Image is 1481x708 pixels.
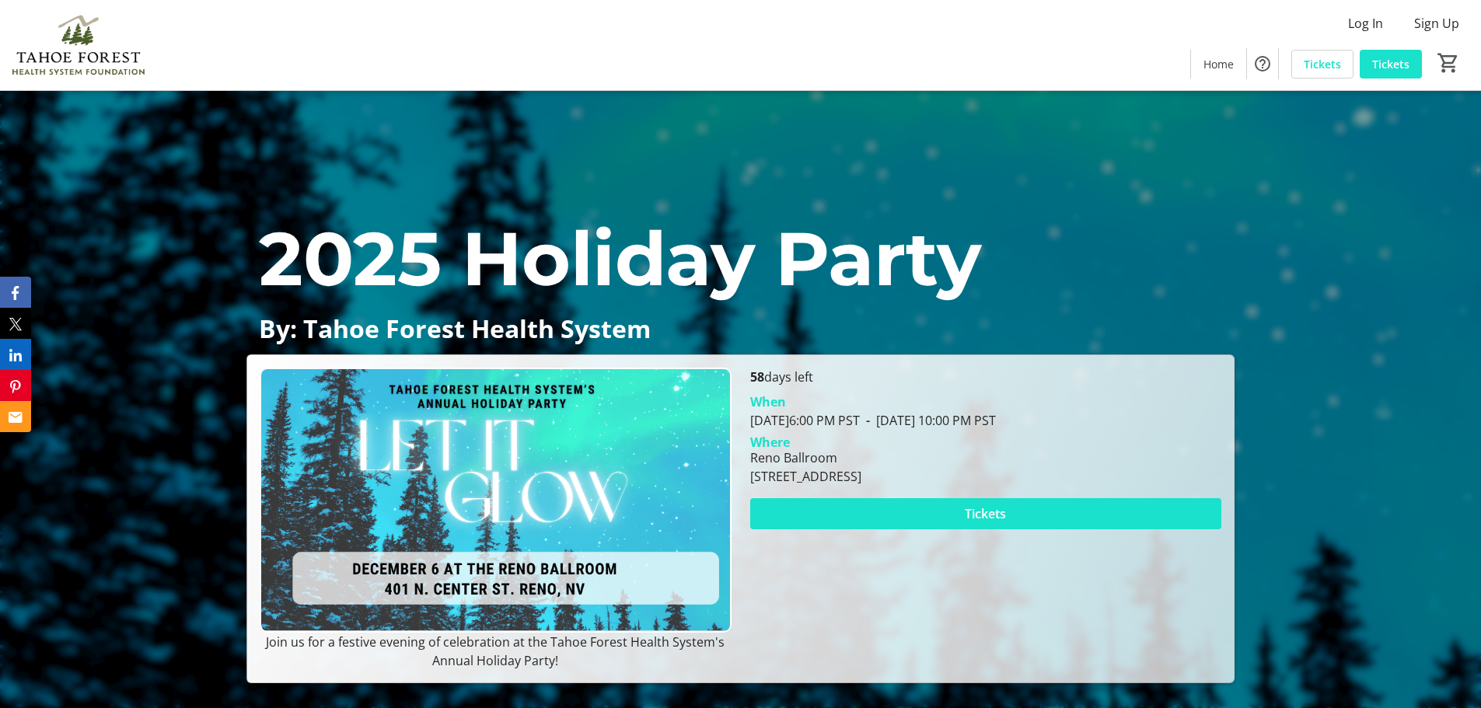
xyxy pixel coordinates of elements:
img: Campaign CTA Media Photo [260,368,731,633]
span: 58 [750,368,764,385]
span: Sign Up [1414,14,1459,33]
div: When [750,392,786,411]
button: Sign Up [1402,11,1472,36]
p: Join us for a festive evening of celebration at the Tahoe Forest Health System's Annual Holiday P... [260,633,731,670]
p: By: Tahoe Forest Health System [259,315,1221,342]
div: Reno Ballroom [750,448,861,467]
span: Tickets [965,504,1006,523]
span: Tickets [1304,56,1341,72]
button: Tickets [750,498,1221,529]
span: - [860,412,876,429]
button: Help [1247,48,1278,79]
span: [DATE] 10:00 PM PST [860,412,996,429]
a: Home [1191,50,1246,78]
a: Tickets [1360,50,1422,78]
span: Tickets [1372,56,1409,72]
a: Tickets [1291,50,1354,78]
div: Where [750,436,790,448]
p: days left [750,368,1221,386]
button: Cart [1434,49,1462,77]
div: [STREET_ADDRESS] [750,467,861,486]
button: Log In [1336,11,1395,36]
span: [DATE] 6:00 PM PST [750,412,860,429]
img: Tahoe Forest Health System Foundation's Logo [9,6,148,84]
span: 2025 Holiday Party [259,213,980,304]
span: Log In [1348,14,1383,33]
span: Home [1203,56,1234,72]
